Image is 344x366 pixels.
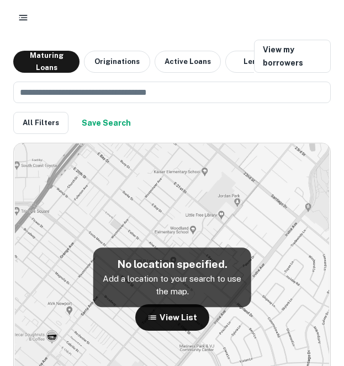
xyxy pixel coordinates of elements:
p: Add a location to your search to use the map. [102,272,242,298]
h5: No location specified. [102,256,242,272]
button: View List [135,304,209,331]
button: Lenders [225,51,292,73]
button: Active Loans [155,51,221,73]
button: Originations [84,51,150,73]
button: Maturing Loans [13,51,80,73]
button: Save your search to get updates of matches that match your search criteria. [77,112,135,134]
a: View my borrowers [254,40,331,73]
button: All Filters [13,112,68,134]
